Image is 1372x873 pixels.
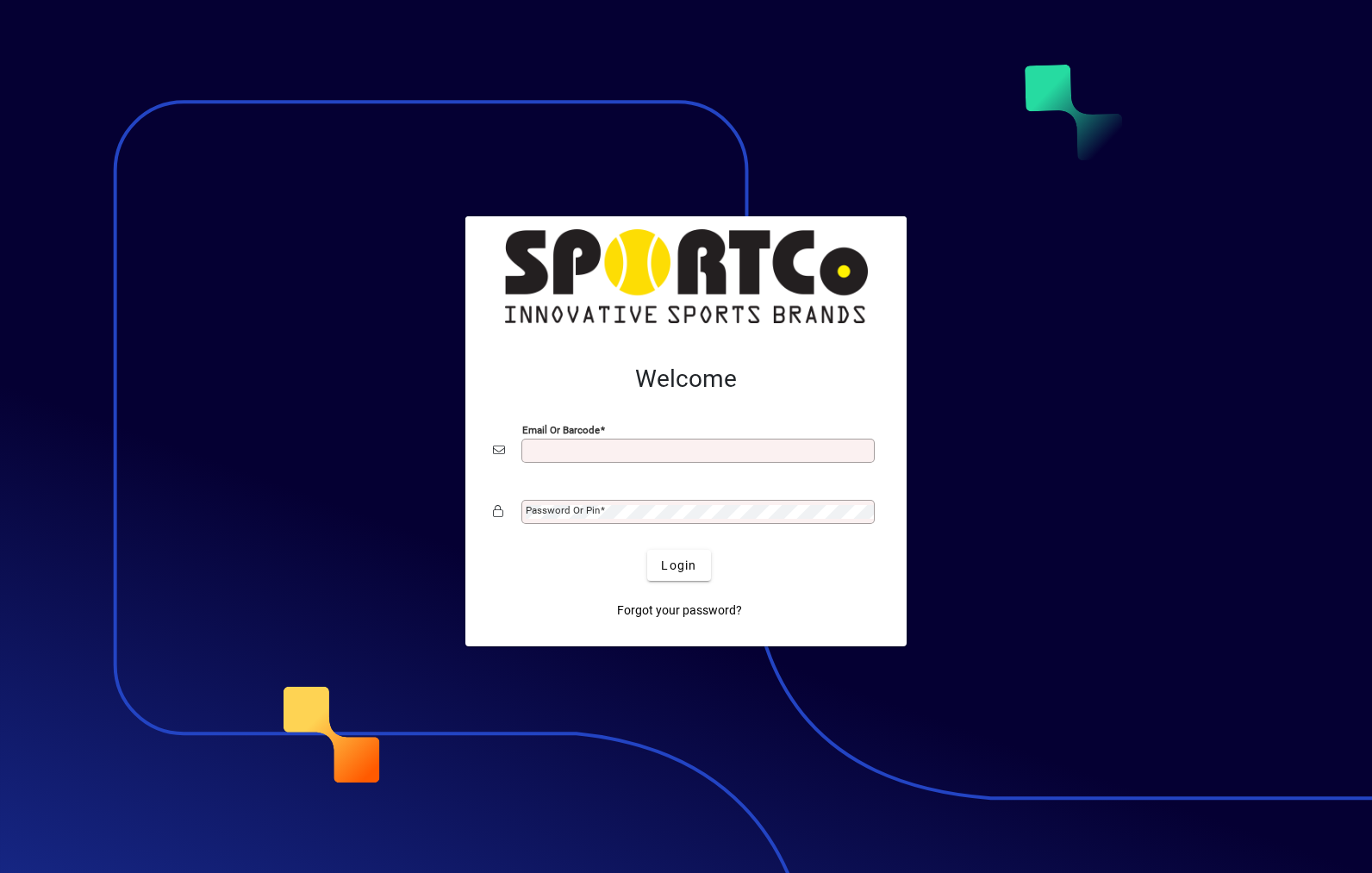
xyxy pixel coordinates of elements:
span: Forgot your password? [617,602,742,620]
span: Login [661,557,696,575]
mat-label: Email or Barcode [522,424,600,436]
button: Login [647,550,710,581]
a: Forgot your password? [610,595,749,626]
mat-label: Password or Pin [526,504,600,516]
h2: Welcome [493,365,879,394]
